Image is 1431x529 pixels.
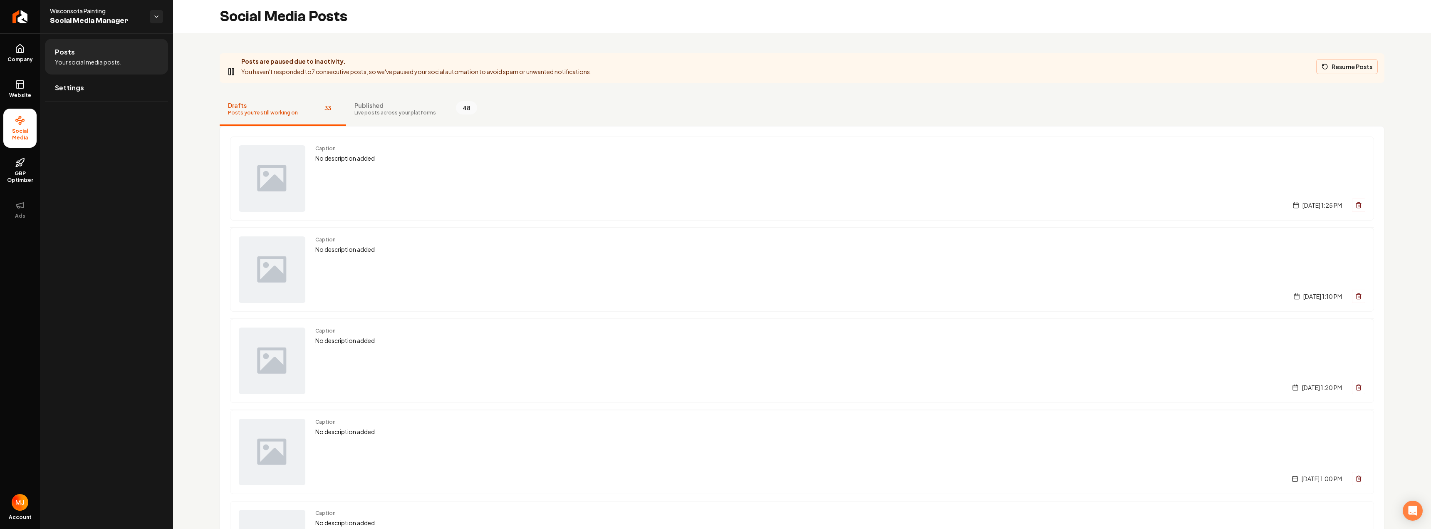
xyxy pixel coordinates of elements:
[12,494,28,511] button: Open user button
[228,109,298,116] span: Posts you're still working on
[239,145,305,212] img: Post preview
[3,73,37,105] a: Website
[241,57,346,65] strong: Posts are paused due to inactivity.
[315,236,1365,243] span: Caption
[3,151,37,190] a: GBP Optimizer
[6,92,35,99] span: Website
[230,137,1374,221] a: Post previewCaptionNo description added[DATE] 1:25 PM
[50,15,143,27] span: Social Media Manager
[346,93,485,126] button: PublishedLive posts across your platforms48
[230,318,1374,403] a: Post previewCaptionNo description added[DATE] 1:20 PM
[241,67,592,77] p: You haven't responded to 7 consecutive posts, so we've paused your social automation to avoid spa...
[315,145,1365,152] span: Caption
[315,336,1365,345] p: No description added
[55,83,84,93] span: Settings
[3,37,37,70] a: Company
[239,419,305,485] img: Post preview
[3,194,37,226] button: Ads
[1403,501,1423,521] div: Open Intercom Messenger
[220,8,347,25] h2: Social Media Posts
[354,109,436,116] span: Live posts across your platforms
[456,101,477,114] span: 48
[55,58,121,66] span: Your social media posts.
[230,410,1374,494] a: Post previewCaptionNo description added[DATE] 1:00 PM
[354,101,436,109] span: Published
[12,10,28,23] img: Rebolt Logo
[315,427,1365,437] p: No description added
[1316,59,1378,74] button: Resume Posts
[12,213,29,219] span: Ads
[315,328,1365,334] span: Caption
[315,510,1365,517] span: Caption
[228,101,298,109] span: Drafts
[230,227,1374,312] a: Post previewCaptionNo description added[DATE] 1:10 PM
[239,328,305,394] img: Post preview
[1302,201,1342,209] span: [DATE] 1:25 PM
[55,47,75,57] span: Posts
[3,170,37,184] span: GBP Optimizer
[315,245,1365,254] p: No description added
[220,93,1384,126] nav: Tabs
[1303,292,1342,301] span: [DATE] 1:10 PM
[4,56,36,63] span: Company
[220,93,346,126] button: DraftsPosts you're still working on33
[50,7,143,15] span: Wisconsota Painting
[318,101,338,114] span: 33
[315,518,1365,528] p: No description added
[9,514,32,521] span: Account
[239,236,305,303] img: Post preview
[1302,383,1342,392] span: [DATE] 1:20 PM
[315,419,1365,425] span: Caption
[1302,474,1342,483] span: [DATE] 1:00 PM
[12,494,28,511] img: Mike Johnson
[45,75,168,101] a: Settings
[3,128,37,141] span: Social Media
[315,154,1365,163] p: No description added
